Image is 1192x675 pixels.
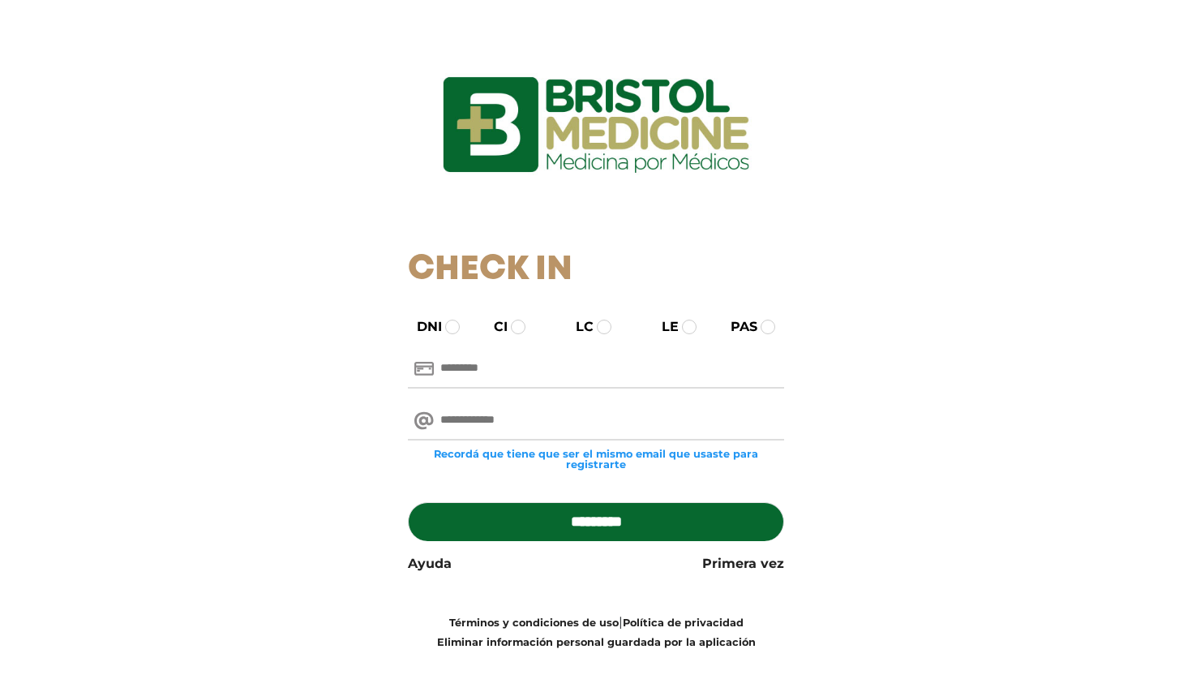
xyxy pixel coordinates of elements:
[408,554,452,574] a: Ayuda
[408,449,785,470] small: Recordá que tiene que ser el mismo email que usaste para registrarte
[396,613,797,651] div: |
[561,317,594,337] label: LC
[702,554,784,574] a: Primera vez
[402,317,442,337] label: DNI
[437,636,756,648] a: Eliminar información personal guardada por la aplicación
[716,317,757,337] label: PAS
[449,617,619,629] a: Términos y condiciones de uso
[377,19,815,230] img: logo_ingresarbristol.jpg
[623,617,744,629] a: Política de privacidad
[408,250,785,290] h1: Check In
[479,317,508,337] label: CI
[647,317,679,337] label: LE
